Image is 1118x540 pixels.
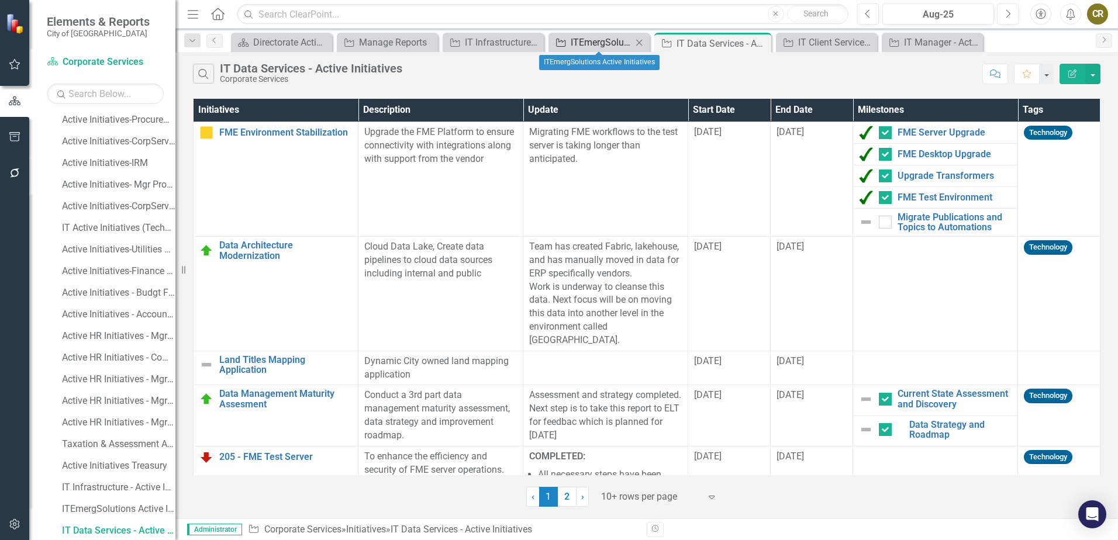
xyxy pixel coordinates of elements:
[529,389,682,442] p: Assessment and strategy completed. Next step is to take this report to ELT for feedbac which is p...
[777,389,804,400] span: [DATE]
[803,9,829,18] span: Search
[882,4,994,25] button: Aug-25
[219,355,352,375] a: Land Titles Mapping Application
[904,35,980,50] div: IT Manager - Active Initiatives
[62,179,175,190] div: Active Initiatives- Mgr Procurement and IRM Prioritization
[59,348,175,367] a: Active HR Initiatives - Completed
[47,56,164,69] a: Corporate Services
[5,12,27,34] img: ClearPoint Strategy
[62,461,175,471] div: Active Initiatives Treasury
[364,451,504,475] span: To enhance the efficiency and security of FME server operations.
[62,374,175,385] div: Active HR Initiatives - Mgr NEXT
[219,240,352,261] a: Data Architecture Modernization
[787,6,846,22] button: Search
[59,110,175,129] a: Active Initiatives-Procurement Prioritization
[1087,4,1108,25] button: CR
[1024,389,1072,403] span: Technology
[253,35,329,50] div: Directorate Action Plan
[885,35,980,50] a: IT Manager - Active Initiatives
[364,389,510,441] span: Conduct a 3rd part data management maturity assessment, data strategy and improvement roadmap.
[59,154,175,172] a: Active Initiatives-IRM
[62,525,175,536] div: IT Data Services - Active Initiatives
[465,35,541,50] div: IT Infrastructure - Active Initiatives
[581,491,584,502] span: ›
[551,35,632,50] a: ITEmergSolutions Active Initiatives
[798,35,874,50] div: IT Client Services - Active Initiatives
[194,122,358,236] td: Double-Click to Edit Right Click for Context Menu
[859,392,873,406] img: Not Defined
[59,262,175,281] a: Active Initiatives-Finance Mrg
[777,241,804,252] span: [DATE]
[199,126,213,140] img: Caution
[62,439,175,449] div: Taxation & Assessment Active Initiatives
[446,35,541,50] a: IT Infrastructure - Active Initiatives
[1024,126,1072,140] span: Technology
[219,389,352,409] a: Data Management Maturity Assesment
[187,524,242,535] span: Administrator
[777,126,804,137] span: [DATE]
[694,451,722,462] span: [DATE]
[779,35,874,50] a: IT Client Services - Active Initiatives
[777,355,804,366] span: [DATE]
[59,392,175,410] a: Active HR Initiatives - Mgr LATER
[771,122,853,236] td: Double-Click to Edit
[62,482,175,493] div: IT Infrastructure - Active Initiatives
[59,435,175,454] a: Taxation & Assessment Active Initiatives
[898,149,1012,160] a: FME Desktop Upgrade
[62,201,175,212] div: Active Initiatives-CorpServicesPrioritization
[194,385,358,446] td: Double-Click to Edit Right Click for Context Menu
[59,456,175,475] a: Active Initiatives Treasury
[340,35,435,50] a: Manage Reports
[1024,450,1072,465] span: Technology
[909,420,1012,440] a: Data Strategy and Roadmap
[677,36,768,51] div: IT Data Services - Active Initiatives
[529,126,682,166] p: Migrating FME workflows to the test server is taking longer than anticipated.
[194,351,358,385] td: Double-Click to Edit Right Click for Context Menu
[219,127,352,138] a: FME Environment Stabilization
[62,136,175,147] div: Active Initiatives-CorpServices wMilestones
[688,237,771,351] td: Double-Click to Edit
[47,29,150,38] small: City of [GEOGRAPHIC_DATA]
[62,331,175,341] div: Active HR Initiatives - Mgr NOW
[571,35,632,50] div: ITEmergSolutions Active Initiatives
[1018,122,1100,236] td: Double-Click to Edit
[59,219,175,237] a: IT Active Initiatives (Technology)
[898,171,1012,181] a: Upgrade Transformers
[853,165,1018,186] td: Double-Click to Edit Right Click for Context Menu
[62,309,175,320] div: Active Initiatives - Accounting
[62,158,175,168] div: Active Initiatives-IRM
[853,416,1018,446] td: Double-Click to Edit Right Click for Context Menu
[358,351,523,385] td: Double-Click to Edit
[898,212,1012,233] a: Migrate Publications and Topics to Automations
[220,75,402,84] div: Corporate Services
[358,385,523,446] td: Double-Click to Edit
[364,241,492,279] span: Cloud Data Lake, Create data pipelines to cloud data sources including internal and public
[359,35,435,50] div: Manage Reports
[688,122,771,236] td: Double-Click to Edit
[1024,240,1072,255] span: Technology
[771,237,853,351] td: Double-Click to Edit
[688,351,771,385] td: Double-Click to Edit
[1078,500,1106,528] div: Open Intercom Messenger
[62,244,175,255] div: Active Initiatives-Utilities Admin
[1018,351,1100,385] td: Double-Click to Edit
[62,288,175,298] div: Active Initiatives - Budgt Fin Planning
[859,191,873,205] img: Completed
[346,524,386,535] a: Initiatives
[194,237,358,351] td: Double-Click to Edit Right Click for Context Menu
[694,241,722,252] span: [DATE]
[59,197,175,216] a: Active Initiatives-CorpServicesPrioritization
[859,147,873,161] img: Completed
[391,524,532,535] div: IT Data Services - Active Initiatives
[59,132,175,151] a: Active Initiatives-CorpServices wMilestones
[59,175,175,194] a: Active Initiatives- Mgr Procurement and IRM Prioritization
[898,389,1012,409] a: Current State Assessment and Discovery
[59,240,175,259] a: Active Initiatives-Utilities Admin
[199,358,213,372] img: Not Defined
[523,237,688,351] td: Double-Click to Edit
[59,521,175,540] a: IT Data Services - Active Initiatives
[859,169,873,183] img: Completed
[771,351,853,385] td: Double-Click to Edit
[853,208,1018,236] td: Double-Click to Edit Right Click for Context Menu
[558,487,577,507] a: 2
